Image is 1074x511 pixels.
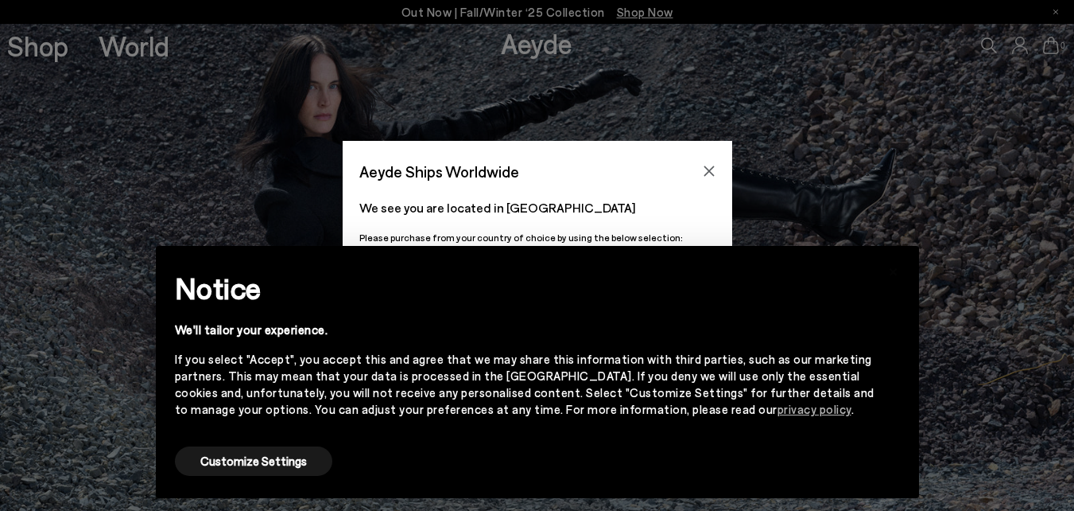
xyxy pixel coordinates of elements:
p: Please purchase from your country of choice by using the below selection: [359,230,715,245]
span: Aeyde Ships Worldwide [359,158,519,185]
button: Close this notice [874,251,913,289]
p: We see you are located in [GEOGRAPHIC_DATA] [359,198,715,217]
a: privacy policy [777,402,851,416]
h2: Notice [175,267,874,309]
div: If you select "Accept", you accept this and agree that we may share this information with third p... [175,351,874,418]
button: Customize Settings [175,447,332,476]
div: We'll tailor your experience. [175,322,874,338]
button: Close [697,159,721,183]
span: × [888,258,899,281]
